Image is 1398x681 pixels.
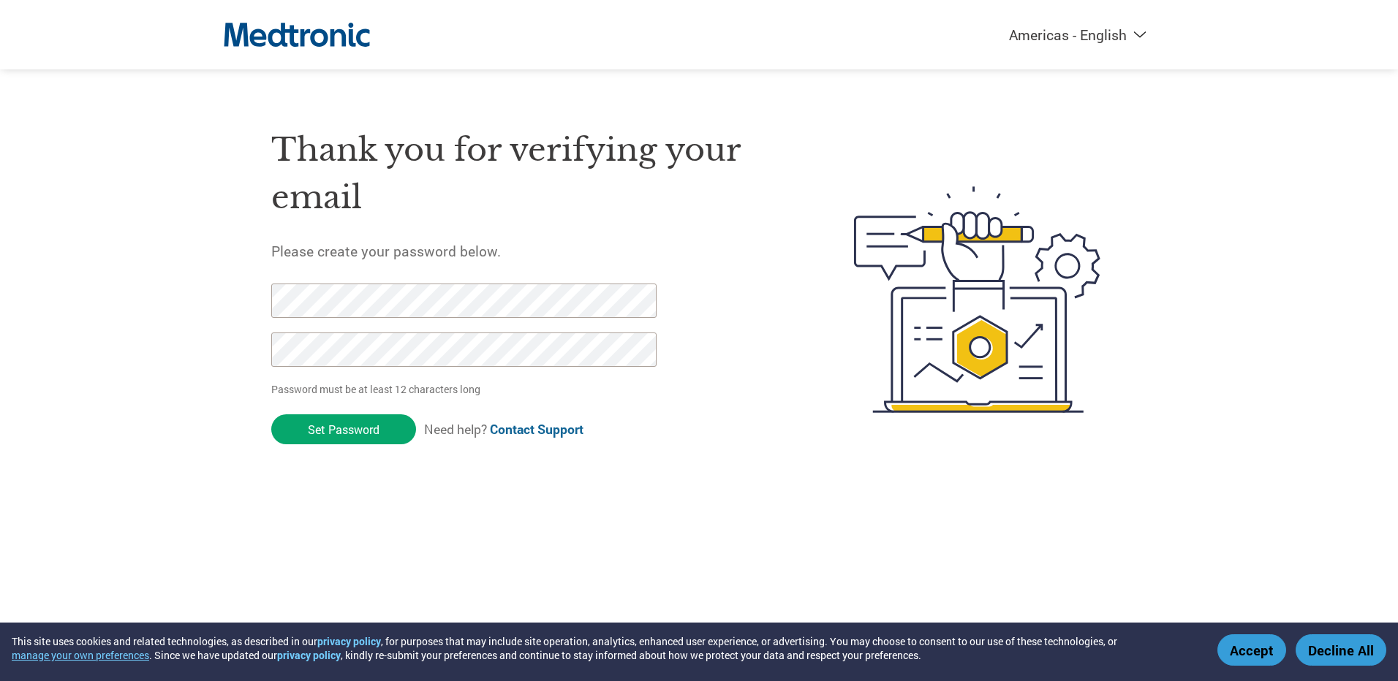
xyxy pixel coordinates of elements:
h5: Please create your password below. [271,242,785,260]
h1: Thank you for verifying your email [271,126,785,221]
div: This site uses cookies and related technologies, as described in our , for purposes that may incl... [12,634,1196,662]
a: privacy policy [277,648,341,662]
a: Contact Support [490,421,583,438]
button: Accept [1217,634,1286,666]
a: privacy policy [317,634,381,648]
button: Decline All [1296,634,1386,666]
img: create-password [828,106,1127,493]
p: Password must be at least 12 characters long [271,381,662,397]
img: Medtronic [224,15,370,55]
input: Set Password [271,414,416,444]
button: manage your own preferences [12,648,149,662]
span: Need help? [424,421,583,438]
